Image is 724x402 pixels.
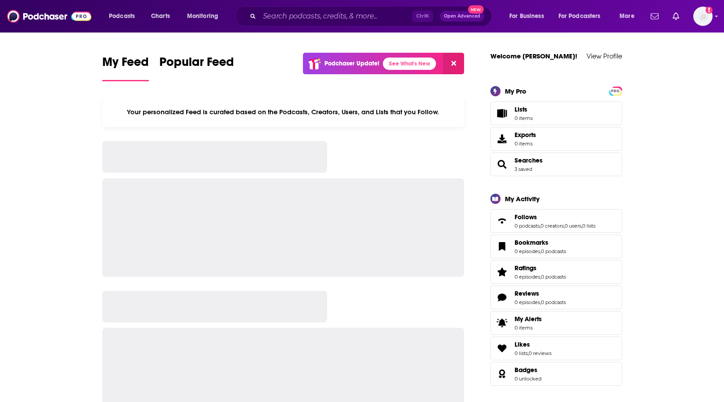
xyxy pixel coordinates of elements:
a: 0 unlocked [515,376,541,382]
span: Exports [493,133,511,145]
span: Reviews [515,290,539,297]
a: Exports [490,127,622,151]
button: open menu [103,9,146,23]
span: , [564,223,565,229]
span: Badges [515,366,537,374]
a: Show notifications dropdown [669,9,683,24]
a: Show notifications dropdown [647,9,662,24]
span: Bookmarks [490,235,622,258]
a: Badges [515,366,541,374]
span: Popular Feed [159,54,234,75]
a: Likes [515,340,551,348]
span: Logged in as helenma123 [693,7,713,26]
span: 0 items [515,325,542,331]
a: Bookmarks [493,240,511,253]
button: open menu [181,9,230,23]
span: My Alerts [515,315,542,323]
span: My Feed [102,54,149,75]
button: Open AdvancedNew [440,11,484,22]
a: PRO [610,87,621,94]
a: Popular Feed [159,54,234,81]
span: Exports [515,131,536,139]
span: 0 items [515,115,533,121]
a: Bookmarks [515,239,566,246]
span: For Business [509,10,544,22]
a: Badges [493,368,511,380]
a: 0 episodes [515,248,540,254]
span: Likes [490,337,622,360]
a: 0 reviews [529,350,551,356]
span: Lists [493,107,511,120]
button: open menu [503,9,555,23]
a: Lists [490,101,622,125]
span: , [528,350,529,356]
a: Welcome [PERSON_NAME]! [490,52,577,60]
a: Ratings [493,266,511,278]
span: Open Advanced [444,14,480,18]
span: Ctrl K [412,11,433,22]
img: Podchaser - Follow, Share and Rate Podcasts [7,8,91,25]
a: 3 saved [515,166,532,172]
button: Show profile menu [693,7,713,26]
span: Podcasts [109,10,135,22]
a: 0 lists [582,223,595,229]
span: Reviews [490,286,622,309]
a: Follows [515,213,595,221]
span: Bookmarks [515,239,548,246]
div: My Activity [505,195,540,203]
span: For Podcasters [558,10,601,22]
span: Ratings [515,264,537,272]
span: Charts [151,10,170,22]
span: Searches [490,152,622,176]
a: Ratings [515,264,566,272]
a: 0 episodes [515,299,540,305]
a: Searches [515,156,543,164]
a: 0 podcasts [541,299,566,305]
a: Follows [493,215,511,227]
span: Ratings [490,260,622,284]
svg: Add a profile image [706,7,713,14]
span: Follows [490,209,622,233]
a: 0 episodes [515,274,540,280]
span: Likes [515,340,530,348]
a: 0 podcasts [515,223,540,229]
a: My Feed [102,54,149,81]
a: 0 podcasts [541,274,566,280]
span: New [468,5,484,14]
input: Search podcasts, credits, & more... [259,9,412,23]
a: My Alerts [490,311,622,335]
a: See What's New [383,58,436,70]
img: User Profile [693,7,713,26]
span: My Alerts [493,317,511,329]
span: Badges [490,362,622,386]
div: My Pro [505,87,526,95]
a: Likes [493,342,511,355]
a: Reviews [493,291,511,304]
span: More [620,10,634,22]
span: , [540,248,541,254]
a: 0 creators [540,223,564,229]
span: PRO [610,88,621,94]
span: , [540,299,541,305]
span: Lists [515,105,533,113]
button: open menu [553,9,613,23]
span: 0 items [515,141,536,147]
span: Follows [515,213,537,221]
span: Monitoring [187,10,218,22]
a: 0 lists [515,350,528,356]
a: 0 podcasts [541,248,566,254]
span: Lists [515,105,527,113]
button: open menu [613,9,645,23]
a: 0 users [565,223,581,229]
a: Reviews [515,290,566,297]
a: View Profile [587,52,622,60]
p: Podchaser Update! [324,60,379,67]
div: Search podcasts, credits, & more... [244,6,500,26]
span: , [540,274,541,280]
span: , [540,223,540,229]
div: Your personalized Feed is curated based on the Podcasts, Creators, Users, and Lists that you Follow. [102,97,465,127]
